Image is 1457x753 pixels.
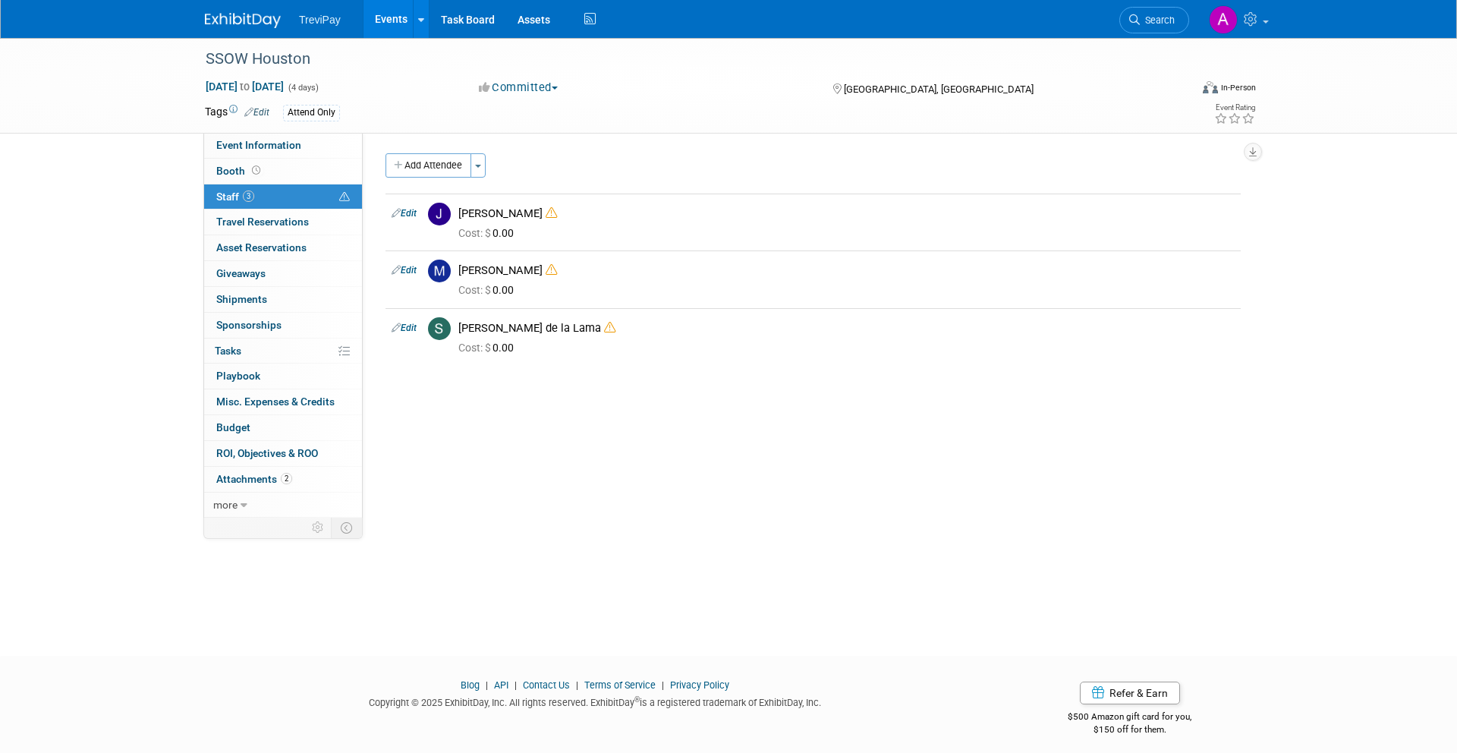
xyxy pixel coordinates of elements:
[204,210,362,235] a: Travel Reservations
[204,441,362,466] a: ROI, Objectives & ROO
[511,679,521,691] span: |
[204,389,362,414] a: Misc. Expenses & Credits
[216,216,309,228] span: Travel Reservations
[200,46,1166,73] div: SSOW Houston
[428,203,451,225] img: J.jpg
[216,241,307,254] span: Asset Reservations
[216,447,318,459] span: ROI, Objectives & ROO
[670,679,729,691] a: Privacy Policy
[204,313,362,338] a: Sponsorships
[1008,701,1253,736] div: $500 Amazon gift card for you,
[204,467,362,492] a: Attachments2
[216,421,250,433] span: Budget
[204,287,362,312] a: Shipments
[385,153,471,178] button: Add Attendee
[205,13,281,28] img: ExhibitDay
[204,364,362,389] a: Playbook
[392,208,417,219] a: Edit
[216,473,292,485] span: Attachments
[216,319,282,331] span: Sponsorships
[1203,81,1218,93] img: Format-Inperson.png
[458,284,492,296] span: Cost: $
[339,191,350,204] span: Potential Scheduling Conflict -- at least one attendee is tagged in another overlapping event.
[634,695,640,704] sup: ®
[216,191,254,203] span: Staff
[474,80,564,96] button: Committed
[204,415,362,440] a: Budget
[844,83,1034,95] span: [GEOGRAPHIC_DATA], [GEOGRAPHIC_DATA]
[458,342,520,354] span: 0.00
[482,679,492,691] span: |
[461,679,480,691] a: Blog
[1214,104,1255,112] div: Event Rating
[215,345,241,357] span: Tasks
[458,206,1235,221] div: [PERSON_NAME]
[244,107,269,118] a: Edit
[216,267,266,279] span: Giveaways
[283,105,340,121] div: Attend Only
[204,159,362,184] a: Booth
[458,263,1235,278] div: [PERSON_NAME]
[216,370,260,382] span: Playbook
[204,184,362,210] a: Staff3
[658,679,668,691] span: |
[392,265,417,276] a: Edit
[216,395,335,408] span: Misc. Expenses & Credits
[1100,79,1256,102] div: Event Format
[205,692,985,710] div: Copyright © 2025 ExhibitDay, Inc. All rights reserved. ExhibitDay is a registered trademark of Ex...
[1119,7,1189,33] a: Search
[1080,682,1180,704] a: Refer & Earn
[204,261,362,286] a: Giveaways
[243,191,254,202] span: 3
[205,104,269,121] td: Tags
[216,139,301,151] span: Event Information
[604,322,615,333] i: Double-book Warning!
[204,339,362,364] a: Tasks
[392,323,417,333] a: Edit
[204,133,362,158] a: Event Information
[213,499,238,511] span: more
[1140,14,1175,26] span: Search
[305,518,332,537] td: Personalize Event Tab Strip
[1220,82,1256,93] div: In-Person
[205,80,285,93] span: [DATE] [DATE]
[1209,5,1238,34] img: Andy Duong
[216,165,263,177] span: Booth
[249,165,263,176] span: Booth not reserved yet
[523,679,570,691] a: Contact Us
[458,227,492,239] span: Cost: $
[546,207,557,219] i: Double-book Warning!
[458,227,520,239] span: 0.00
[1008,723,1253,736] div: $150 off for them.
[572,679,582,691] span: |
[458,321,1235,336] div: [PERSON_NAME] de la Lama
[458,284,520,296] span: 0.00
[584,679,656,691] a: Terms of Service
[428,260,451,282] img: M.jpg
[238,80,252,93] span: to
[299,14,341,26] span: TreviPay
[332,518,363,537] td: Toggle Event Tabs
[216,293,267,305] span: Shipments
[204,235,362,260] a: Asset Reservations
[458,342,492,354] span: Cost: $
[204,493,362,518] a: more
[287,83,319,93] span: (4 days)
[428,317,451,340] img: S.jpg
[281,473,292,484] span: 2
[494,679,508,691] a: API
[546,264,557,276] i: Double-book Warning!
